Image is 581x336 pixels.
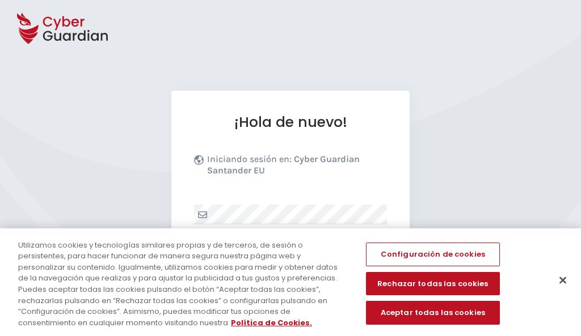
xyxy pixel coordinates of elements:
[231,317,312,328] a: Más información sobre su privacidad, se abre en una nueva pestaña
[207,154,384,182] p: Iniciando sesión en:
[366,243,500,266] button: Configuración de cookies, Abre el cuadro de diálogo del centro de preferencias.
[207,154,360,176] b: Cyber Guardian Santander EU
[550,268,575,293] button: Cerrar
[18,240,348,328] div: Utilizamos cookies y tecnologías similares propias y de terceros, de sesión o persistentes, para ...
[366,301,500,325] button: Aceptar todas las cookies
[194,113,387,131] h1: ¡Hola de nuevo!
[366,272,500,296] button: Rechazar todas las cookies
